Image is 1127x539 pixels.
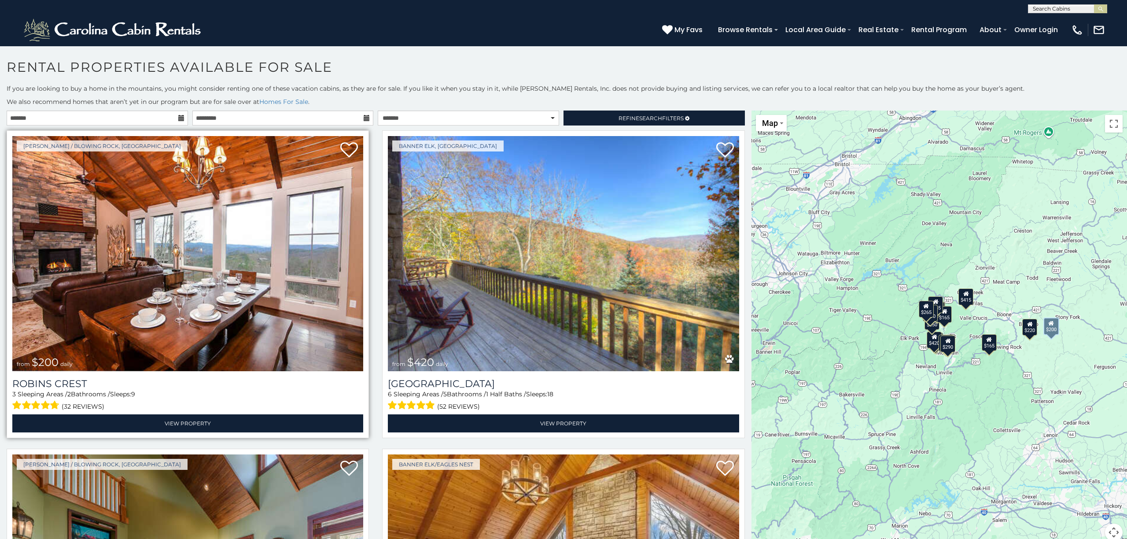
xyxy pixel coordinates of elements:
span: 3 [12,390,16,398]
div: $165 [937,306,952,323]
div: $415 [959,288,974,305]
a: View Property [388,414,739,432]
a: Rental Program [907,22,971,37]
span: (32 reviews) [62,401,104,412]
span: 1 Half Baths / [486,390,526,398]
span: (52 reviews) [437,401,480,412]
a: View Property [12,414,363,432]
span: daily [60,361,73,367]
a: Add to favorites [716,141,734,160]
a: Homes For Sale [259,98,308,106]
span: $200 [32,356,59,369]
a: Local Area Guide [781,22,850,37]
a: Banner Elk/Eagles Nest [392,459,480,470]
button: Change map style [756,115,787,131]
div: $195 [939,335,954,351]
span: daily [436,361,448,367]
a: [PERSON_NAME] / Blowing Rock, [GEOGRAPHIC_DATA] [17,140,188,151]
div: Sleeping Areas / Bathrooms / Sleeps: [388,390,739,412]
span: from [392,361,405,367]
h3: North View Lodge [388,378,739,390]
div: $200 [1043,317,1059,335]
a: Add to favorites [716,460,734,478]
a: RefineSearchFilters [563,111,745,126]
a: [PERSON_NAME] / Blowing Rock, [GEOGRAPHIC_DATA] [17,459,188,470]
a: Robins Crest from $200 daily [12,136,363,371]
span: Search [639,115,662,122]
img: White-1-2.png [22,17,205,43]
img: mail-regular-white.png [1093,24,1105,36]
div: Sleeping Areas / Bathrooms / Sleeps: [12,390,363,412]
div: $265 [919,301,934,317]
a: Add to favorites [340,141,358,160]
a: Robins Crest [12,378,363,390]
a: Browse Rentals [714,22,777,37]
span: 18 [547,390,553,398]
span: from [17,361,30,367]
span: $420 [407,356,434,369]
button: Toggle fullscreen view [1105,115,1123,133]
span: My Favs [674,24,703,35]
div: $165 [982,334,997,351]
a: Real Estate [854,22,903,37]
a: [GEOGRAPHIC_DATA] [388,378,739,390]
a: Add to favorites [340,460,358,478]
a: About [975,22,1006,37]
img: Robins Crest [12,136,363,371]
span: Map [762,118,778,128]
span: 9 [131,390,135,398]
span: 5 [443,390,447,398]
div: $135 [928,296,943,313]
div: $420 [927,332,942,348]
span: 6 [388,390,392,398]
a: Banner Elk, [GEOGRAPHIC_DATA] [392,140,504,151]
img: North View Lodge [388,136,739,371]
div: $290 [941,336,956,352]
a: My Favs [662,24,705,36]
span: Refine Filters [619,115,684,122]
a: North View Lodge from $420 daily [388,136,739,371]
a: Owner Login [1010,22,1062,37]
div: $220 [1023,319,1038,336]
span: 2 [67,390,71,398]
img: phone-regular-white.png [1071,24,1083,36]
